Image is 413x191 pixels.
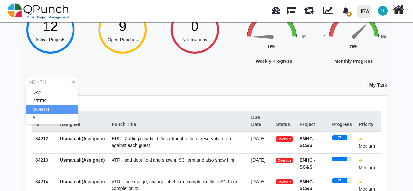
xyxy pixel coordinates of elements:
[252,35,272,39] path: 0 %. Speed.
[353,21,369,38] path: 75 %. Speed.
[35,179,48,184] span: 84214
[276,121,293,128] div: Status
[248,132,273,154] td: [DATE]
[26,97,78,105] li: WEEK
[339,0,354,21] a: bell fill0
[32,101,381,108] h5: This Month
[300,121,325,128] div: Project
[276,136,293,142] span: Overdue
[361,6,370,17] div: IRW
[354,0,374,22] a: IRW
[182,37,207,42] span: Notifications
[35,136,48,141] span: 84212
[243,3,343,84] div: Weekly Progress. Highcharts interactive chart.
[35,157,48,163] span: 84213
[8,1,69,21] img: qpunch-sp.fa6292f.png
[251,114,269,128] div: Due Date
[374,0,392,21] a: U
[119,19,126,34] span: 9
[27,79,70,86] input: Search for option
[108,37,138,42] span: Open Punches
[26,105,78,114] li: MONTH
[300,179,315,191] strong: ENHC - SC&S
[248,153,273,175] td: [DATE]
[43,19,58,34] span: 12
[26,77,78,88] div: Search for option
[380,35,386,38] text: 100
[347,12,352,17] span: 0
[342,7,349,14] svg: bell fill
[359,121,378,128] div: Priorty
[112,121,244,128] div: Punch Title
[332,135,347,140] div: 75
[112,157,234,163] span: ATR - add dept field and show in SC form and also show hint
[393,4,404,16] i: Home
[60,157,105,163] span: Usman.ali(Assignee)
[272,4,280,14] span: Dashboard
[349,44,359,49] text: 75%
[300,136,315,148] strong: ENHC - SC&S
[369,82,387,89] label: My Task
[320,0,339,22] div: Dynamic Report
[381,9,384,13] span: U
[26,89,78,97] li: DAY
[60,179,105,184] span: Usman.ali(Assignee)
[332,121,352,128] div: Progress
[243,3,343,84] svg: Interactive chart
[268,44,275,49] text: 0%
[60,136,105,141] span: Usman.ali(Assignee)
[112,136,233,148] span: HRF - Adding new field Department to hotel reservation form against each guest
[191,19,198,34] span: 0
[26,114,78,122] li: All
[340,5,352,17] div: Notification
[287,4,296,14] span: Projects
[276,179,293,184] span: Overdue
[276,158,293,163] span: Overdue
[332,157,347,161] div: 75
[378,6,388,16] span: Usman.ali
[324,35,326,38] text: 0
[332,178,347,183] div: 75
[60,121,105,128] div: Assignee
[355,153,381,175] td: Medium
[355,132,381,154] td: Medium
[112,179,238,191] span: ATR - index page, change label form completion % to SC Form completion %
[256,59,292,64] text: Weekly Progress
[35,37,66,42] span: Active Projects
[300,157,315,170] strong: ENHC - SC&S
[300,35,306,38] text: 100
[304,3,314,14] span: Releases
[334,59,373,64] text: Monthly Progress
